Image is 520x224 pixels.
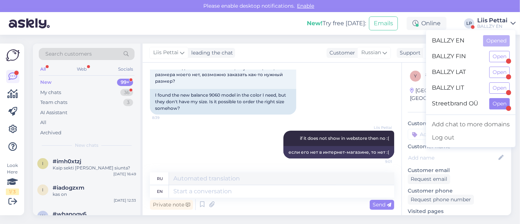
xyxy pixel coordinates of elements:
div: New [40,79,52,86]
div: Team chats [40,99,67,106]
img: Askly Logo [6,49,20,61]
span: w [41,213,45,219]
button: Emails [369,16,398,30]
span: Enable [295,3,317,9]
div: Support [397,49,421,57]
span: i [42,187,44,193]
div: en [157,185,163,198]
span: 9:01 [365,159,392,164]
div: I found the new balance 9060 model in the color I need, but they don't have my size. Is it possib... [150,89,296,115]
b: New! [307,20,323,27]
p: Customer tags [408,120,505,127]
div: ru [157,172,163,185]
button: Opened [483,35,510,46]
span: 8:39 [152,115,180,120]
p: Customer name [408,143,505,150]
div: [GEOGRAPHIC_DATA], [GEOGRAPHIC_DATA] [410,87,491,102]
div: Web [76,64,88,74]
div: Online [407,17,446,30]
div: [DATE] 16:49 [113,171,136,177]
span: #imh0xtzj [53,158,81,165]
div: All [40,119,46,126]
p: Customer email [408,167,505,174]
div: 3 [123,99,133,106]
div: Liis Pettai [477,18,508,23]
div: LP [464,18,474,29]
div: Request email [408,174,450,184]
button: Open [489,67,510,78]
input: Add a tag [408,129,505,140]
span: New chats [75,142,98,149]
div: Look Here [6,162,19,195]
div: All [39,64,47,74]
span: Liis Pettai [153,49,178,57]
div: Customer [327,49,355,57]
div: Archived [40,129,61,137]
button: Open [489,82,510,94]
div: Try free [DATE]: [307,19,366,28]
button: Open [489,98,510,109]
span: #iadogzxm [53,184,84,191]
span: Search customers [45,50,92,58]
div: leading the chat [188,49,233,57]
div: 1 / 3 [6,188,19,195]
span: BALLZY LAT [432,67,483,78]
span: if it does not show in webstore then no :( [300,135,389,141]
a: Liis PettaiBALLZY EN [477,18,516,29]
div: 36 [120,89,133,96]
div: Request phone number [408,195,474,205]
span: BALLZY EN [432,35,477,46]
div: Customer information [408,109,505,115]
span: BALLZY FIN [432,51,483,62]
p: Customer phone [408,187,505,195]
div: [DATE] 12:33 [114,198,136,203]
div: 99+ [117,79,133,86]
div: Private note [150,200,193,210]
div: Socials [117,64,135,74]
div: # yllll3kn [425,71,471,79]
button: Open [489,51,510,62]
div: Kaip sekti [PERSON_NAME] siunta? [53,165,136,171]
div: My chats [40,89,61,96]
span: BALLZY LIT [432,82,483,94]
a: Add chat to more domains [426,118,516,131]
span: y [414,73,417,79]
span: i [42,161,44,166]
input: Add name [408,154,497,162]
p: Visited pages [408,208,505,215]
div: BALLZY EN [477,23,508,29]
span: Я нашла модель new balance 9060, в нужном цвете, но размера моего нет, возможно заказать как-то н... [155,65,284,84]
span: Streetbrand OÜ [432,98,483,109]
div: если его нет в интернет-магазине, то нет :( [283,146,394,158]
span: Send [373,201,391,208]
span: Russian [361,49,381,57]
span: #whanogv6 [53,211,86,217]
span: Liis Pettai [365,125,392,130]
div: kas on [53,191,136,198]
div: AI Assistant [40,109,67,116]
div: Log out [426,131,516,144]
